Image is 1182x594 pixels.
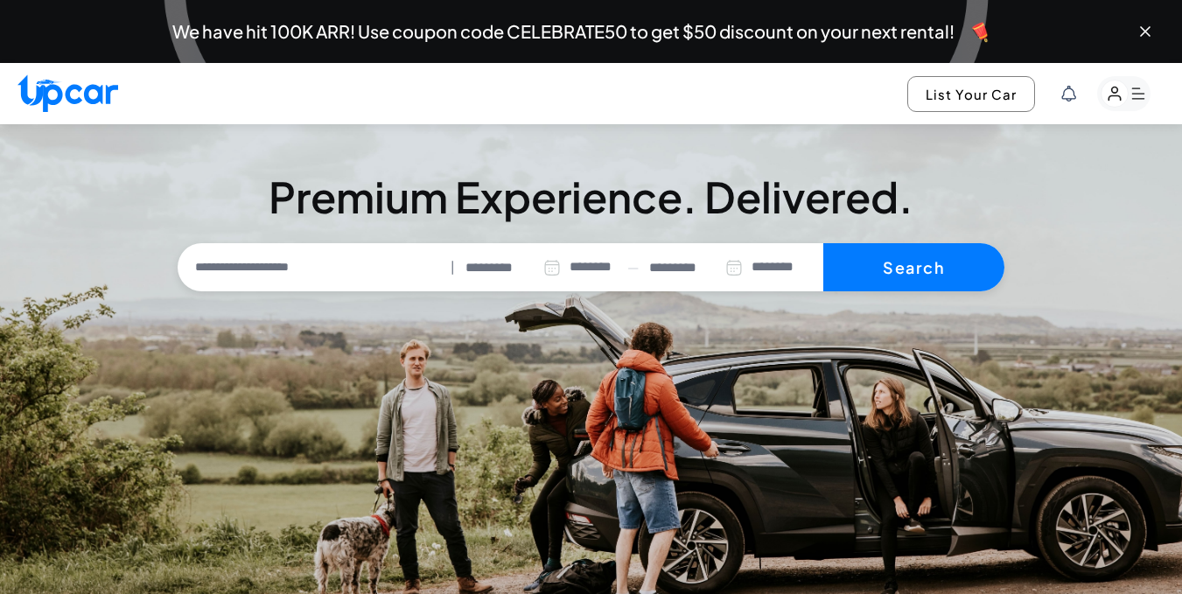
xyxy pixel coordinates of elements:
button: Search [823,243,1004,292]
img: Upcar Logo [17,74,118,112]
span: We have hit 100K ARR! Use coupon code CELEBRATE50 to get $50 discount on your next rental! [172,23,955,40]
span: — [627,257,639,277]
h3: Premium Experience. Delivered. [178,171,1005,222]
span: | [451,257,455,277]
button: Close banner [1137,23,1154,40]
button: List Your Car [907,76,1035,112]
